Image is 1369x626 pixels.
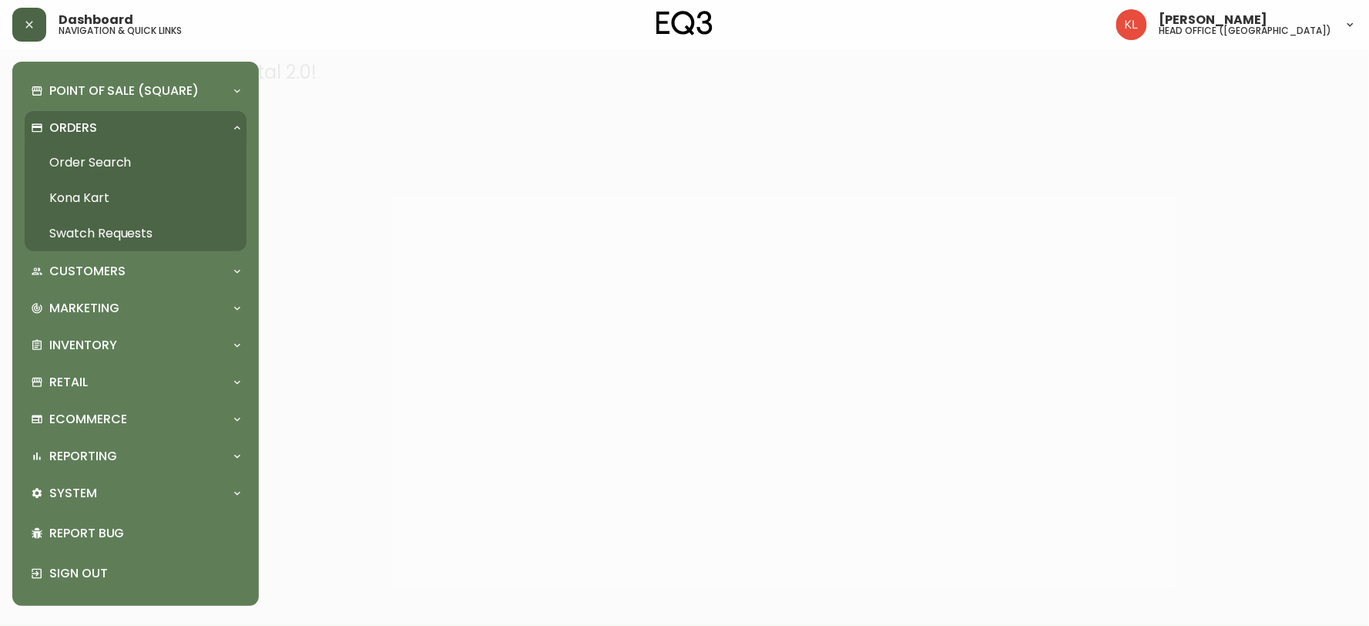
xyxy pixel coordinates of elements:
p: Customers [49,263,126,280]
p: Report Bug [49,525,240,542]
p: System [49,485,97,502]
div: Orders [25,111,247,145]
p: Point of Sale (Square) [49,82,199,99]
div: Sign Out [25,554,247,594]
div: Customers [25,254,247,288]
img: 2c0c8aa7421344cf0398c7f872b772b5 [1116,9,1147,40]
div: Ecommerce [25,402,247,436]
h5: navigation & quick links [59,26,182,35]
p: Marketing [49,300,119,317]
span: Dashboard [59,14,133,26]
p: Retail [49,374,88,391]
div: Report Bug [25,513,247,554]
a: Swatch Requests [25,216,247,251]
p: Ecommerce [49,411,127,428]
a: Kona Kart [25,180,247,216]
h5: head office ([GEOGRAPHIC_DATA]) [1159,26,1332,35]
p: Inventory [49,337,117,354]
a: Order Search [25,145,247,180]
p: Reporting [49,448,117,465]
span: [PERSON_NAME] [1159,14,1268,26]
div: System [25,476,247,510]
p: Sign Out [49,565,240,582]
div: Marketing [25,291,247,325]
div: Retail [25,365,247,399]
p: Orders [49,119,97,136]
div: Reporting [25,439,247,473]
img: logo [656,11,713,35]
div: Point of Sale (Square) [25,74,247,108]
div: Inventory [25,328,247,362]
